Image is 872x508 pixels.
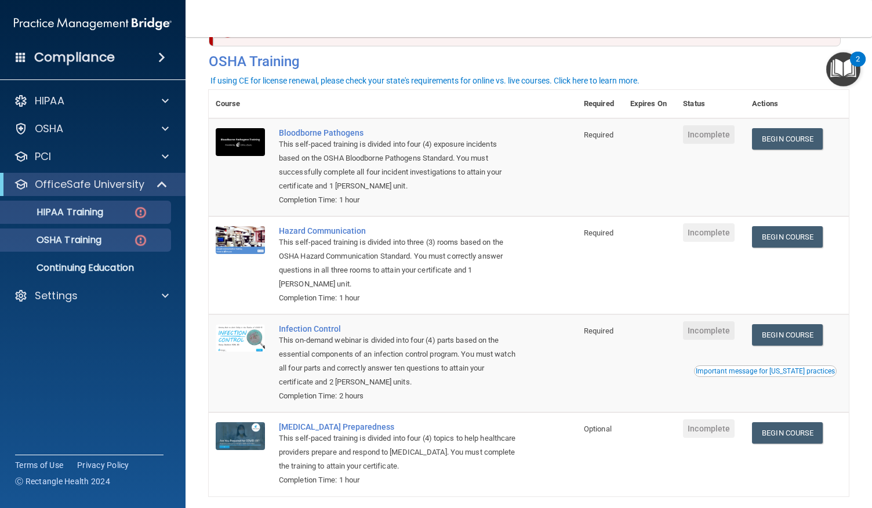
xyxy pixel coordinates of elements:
img: PMB logo [14,12,172,35]
th: Required [577,90,623,118]
button: If using CE for license renewal, please check your state's requirements for online vs. live cours... [209,75,641,86]
div: This self-paced training is divided into four (4) exposure incidents based on the OSHA Bloodborne... [279,137,519,193]
div: Important message for [US_STATE] practices [696,368,835,375]
p: OSHA [35,122,64,136]
button: Read this if you are a dental practitioner in the state of CA [694,365,837,377]
p: HIPAA [35,94,64,108]
a: HIPAA [14,94,169,108]
span: Required [584,228,613,237]
a: Begin Course [752,226,823,248]
p: PCI [35,150,51,164]
a: Infection Control [279,324,519,333]
span: Incomplete [683,321,735,340]
button: Open Resource Center, 2 new notifications [826,52,860,86]
p: OfficeSafe University [35,177,144,191]
p: HIPAA Training [8,206,103,218]
div: Completion Time: 1 hour [279,193,519,207]
a: Begin Course [752,128,823,150]
img: danger-circle.6113f641.png [133,205,148,220]
a: [MEDICAL_DATA] Preparedness [279,422,519,431]
a: Bloodborne Pathogens [279,128,519,137]
a: Settings [14,289,169,303]
div: Completion Time: 2 hours [279,389,519,403]
th: Actions [745,90,849,118]
span: Ⓒ Rectangle Health 2024 [15,476,110,487]
span: Incomplete [683,419,735,438]
span: Optional [584,424,612,433]
div: If using CE for license renewal, please check your state's requirements for online vs. live cours... [210,77,640,85]
div: This self-paced training is divided into three (3) rooms based on the OSHA Hazard Communication S... [279,235,519,291]
h4: OSHA Training [209,53,849,70]
img: danger-circle.6113f641.png [133,233,148,248]
p: Continuing Education [8,262,166,274]
h4: Compliance [34,49,115,66]
a: Privacy Policy [77,459,129,471]
a: Hazard Communication [279,226,519,235]
div: This on-demand webinar is divided into four (4) parts based on the essential components of an inf... [279,333,519,389]
a: PCI [14,150,169,164]
span: Incomplete [683,223,735,242]
div: Completion Time: 1 hour [279,291,519,305]
a: OfficeSafe University [14,177,168,191]
a: Begin Course [752,324,823,346]
div: 2 [856,59,860,74]
div: Completion Time: 1 hour [279,473,519,487]
th: Status [676,90,745,118]
a: OSHA [14,122,169,136]
iframe: Drift Widget Chat Controller [671,426,858,472]
span: Required [584,326,613,335]
div: This self-paced training is divided into four (4) topics to help healthcare providers prepare and... [279,431,519,473]
a: Terms of Use [15,459,63,471]
th: Course [209,90,272,118]
a: Begin Course [752,422,823,444]
th: Expires On [623,90,677,118]
span: Incomplete [683,125,735,144]
p: Settings [35,289,78,303]
span: Required [584,130,613,139]
p: OSHA Training [8,234,101,246]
